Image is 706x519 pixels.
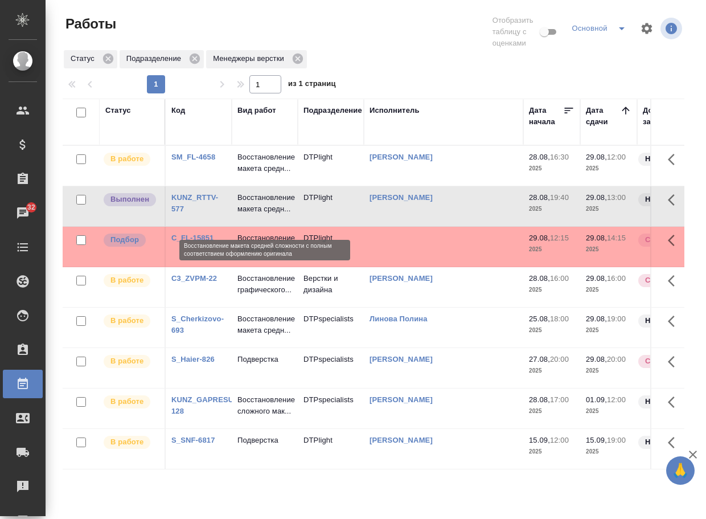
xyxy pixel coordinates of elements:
[586,153,607,161] p: 29.08,
[171,153,215,161] a: SM_FL-4658
[370,314,428,323] a: Линова Полина
[237,152,292,174] p: Восстановление макета средн...
[529,274,550,283] p: 28.08,
[237,313,292,336] p: Восстановление макета средн...
[288,77,336,93] span: из 1 страниц
[607,274,626,283] p: 16:00
[586,193,607,202] p: 29.08,
[102,394,159,410] div: Исполнитель выполняет работу
[529,325,574,336] p: 2025
[298,348,364,388] td: DTPspecialists
[126,53,185,64] p: Подразделение
[110,234,139,246] p: Подбор
[370,436,433,444] a: [PERSON_NAME]
[110,355,143,367] p: В работе
[120,50,204,68] div: Подразделение
[550,234,569,242] p: 12:15
[550,193,569,202] p: 19:40
[607,436,626,444] p: 19:00
[586,365,631,377] p: 2025
[586,436,607,444] p: 15.09,
[206,50,307,68] div: Менеджеры верстки
[586,446,631,457] p: 2025
[71,53,98,64] p: Статус
[171,436,215,444] a: S_SNF-6817
[102,354,159,369] div: Исполнитель выполняет работу
[213,53,288,64] p: Менеджеры верстки
[298,308,364,348] td: DTPspecialists
[586,325,631,336] p: 2025
[102,435,159,450] div: Исполнитель выполняет работу
[64,50,117,68] div: Статус
[370,355,433,363] a: [PERSON_NAME]
[529,193,550,202] p: 28.08,
[607,153,626,161] p: 12:00
[529,355,550,363] p: 27.08,
[529,203,574,215] p: 2025
[529,234,550,242] p: 29.08,
[110,436,143,448] p: В работе
[529,365,574,377] p: 2025
[645,436,694,448] p: Нормальный
[661,348,688,375] button: Здесь прячутся важные кнопки
[237,435,292,446] p: Подверстка
[586,406,631,417] p: 2025
[110,315,143,326] p: В работе
[633,15,660,42] span: Настроить таблицу
[550,355,569,363] p: 20:00
[110,275,143,286] p: В работе
[529,153,550,161] p: 28.08,
[607,193,626,202] p: 13:00
[110,153,143,165] p: В работе
[20,202,42,213] span: 32
[171,234,214,242] a: C_FL-15851
[298,227,364,267] td: DTPlight
[102,152,159,167] div: Исполнитель выполняет работу
[370,105,420,116] div: Исполнитель
[550,153,569,161] p: 16:30
[171,395,247,415] a: KUNZ_GAPRESURS-128
[171,314,224,334] a: S_Cherkizovo-693
[645,234,679,246] p: Срочный
[645,194,694,205] p: Нормальный
[529,314,550,323] p: 25.08,
[237,394,292,417] p: Восстановление сложного мак...
[529,244,574,255] p: 2025
[586,274,607,283] p: 29.08,
[607,234,626,242] p: 14:15
[645,355,679,367] p: Срочный
[370,395,433,404] a: [PERSON_NAME]
[237,192,292,215] p: Восстановление макета средн...
[370,274,433,283] a: [PERSON_NAME]
[110,194,149,205] p: Выполнен
[661,267,688,295] button: Здесь прячутся важные кнопки
[607,395,626,404] p: 12:00
[492,15,538,49] span: Отобразить таблицу с оценками
[586,314,607,323] p: 29.08,
[237,232,292,255] p: Восстановление сложного мак...
[569,19,633,38] div: split button
[529,406,574,417] p: 2025
[171,193,218,213] a: KUNZ_RTTV-577
[303,105,362,116] div: Подразделение
[607,355,626,363] p: 20:00
[586,163,631,174] p: 2025
[237,105,276,116] div: Вид работ
[643,105,703,128] div: Доп. статус заказа
[645,275,679,286] p: Срочный
[529,436,550,444] p: 15.09,
[171,355,215,363] a: S_Haier-826
[661,227,688,254] button: Здесь прячутся важные кнопки
[661,429,688,456] button: Здесь прячутся важные кнопки
[171,105,185,116] div: Код
[529,105,563,128] div: Дата начала
[645,315,694,326] p: Нормальный
[3,199,43,227] a: 32
[529,284,574,296] p: 2025
[645,396,694,407] p: Нормальный
[645,153,694,165] p: Нормальный
[298,389,364,428] td: DTPspecialists
[661,308,688,335] button: Здесь прячутся важные кнопки
[63,15,116,33] span: Работы
[102,232,159,248] div: Можно подбирать исполнителей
